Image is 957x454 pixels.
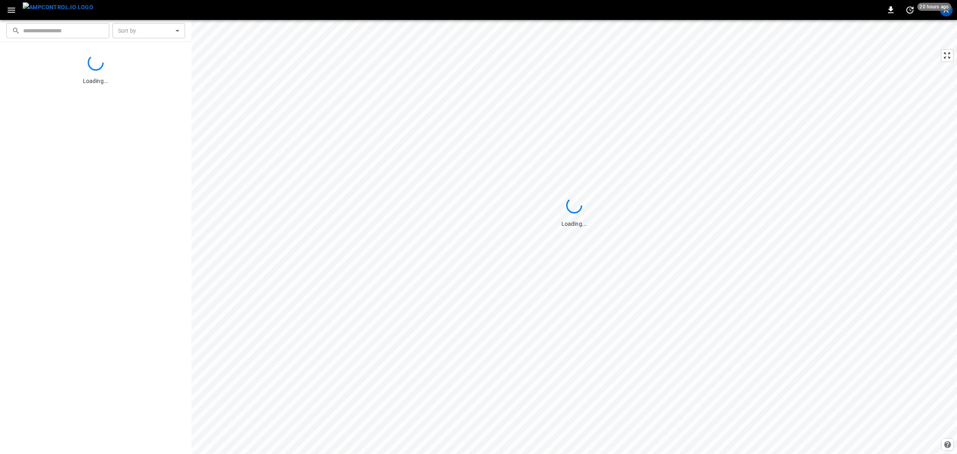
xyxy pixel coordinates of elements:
span: Loading... [83,78,108,84]
span: 20 hours ago [917,3,951,11]
span: Loading... [561,221,587,227]
img: ampcontrol.io logo [23,2,93,12]
button: set refresh interval [904,4,916,16]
